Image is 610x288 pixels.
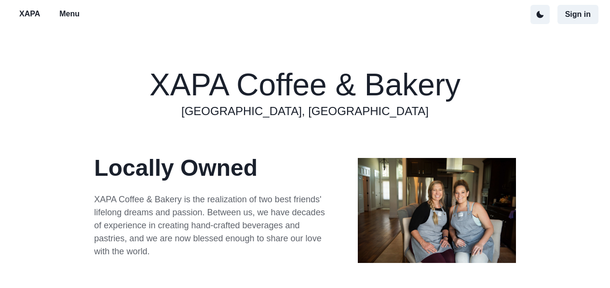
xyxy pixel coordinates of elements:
img: xapa owners [358,158,515,263]
p: XAPA [19,8,40,20]
p: XAPA Coffee & Bakery is the realization of two best friends' lifelong dreams and passion. Between... [94,193,331,258]
button: Sign in [557,5,598,24]
button: active dark theme mode [530,5,550,24]
a: [GEOGRAPHIC_DATA], [GEOGRAPHIC_DATA] [181,103,429,120]
p: Menu [59,8,80,20]
p: Locally Owned [94,151,331,185]
h1: XAPA Coffee & Bakery [149,67,461,103]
